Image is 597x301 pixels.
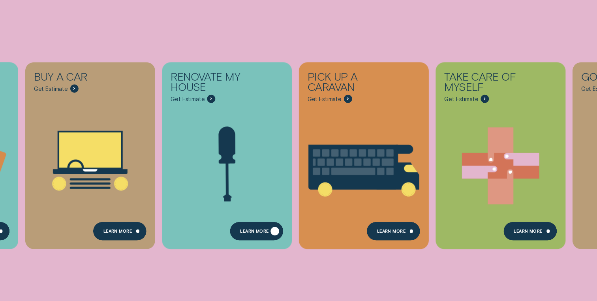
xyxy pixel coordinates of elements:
[308,96,342,103] span: Get Estimate
[171,96,205,103] span: Get Estimate
[171,71,253,95] div: Renovate My House
[436,62,565,244] a: Take care of myself - Learn more
[34,71,117,85] div: Buy a car
[25,62,155,244] a: Buy a car - Learn more
[444,96,478,103] span: Get Estimate
[93,222,146,241] a: Learn More
[162,62,292,244] a: Renovate My House - Learn more
[230,222,283,241] a: Learn more
[503,222,557,241] a: Learn more
[34,85,68,92] span: Get Estimate
[299,62,429,244] a: Pick up a caravan - Learn more
[308,71,390,95] div: Pick up a caravan
[367,222,420,241] a: Learn More
[444,71,527,95] div: Take care of myself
